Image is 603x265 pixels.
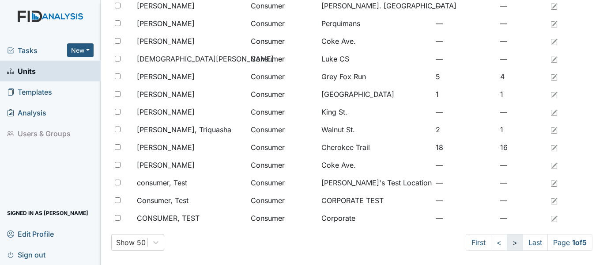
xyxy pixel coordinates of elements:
td: Consumer [247,156,318,174]
a: < [491,234,507,251]
td: 16 [497,138,547,156]
span: Edit Profile [7,227,54,241]
td: Coke Ave. [318,32,432,50]
a: First [466,234,491,251]
td: Consumer [247,32,318,50]
td: 1 [497,121,547,138]
a: Edit [550,177,558,188]
a: Edit [550,71,558,82]
a: > [507,234,523,251]
span: Consumer, Test [137,195,188,206]
td: 4 [497,68,547,85]
td: — [432,50,497,68]
span: Templates [7,85,52,99]
td: — [497,50,547,68]
td: — [497,174,547,192]
td: — [497,192,547,209]
span: [PERSON_NAME] [137,0,195,11]
td: Perquimans [318,15,432,32]
td: King St. [318,103,432,121]
td: Consumer [247,85,318,103]
td: Consumer [247,121,318,138]
a: Last [523,234,548,251]
a: Edit [550,0,558,11]
td: Consumer [247,174,318,192]
td: Walnut St. [318,121,432,138]
td: — [432,103,497,121]
td: Coke Ave. [318,156,432,174]
td: Consumer [247,209,318,227]
span: [PERSON_NAME] [137,89,195,100]
span: Page [547,234,592,251]
td: — [497,209,547,227]
span: consumer, Test [137,177,187,188]
td: — [497,15,547,32]
span: Units [7,64,36,78]
td: Consumer [247,15,318,32]
td: [PERSON_NAME]'s Test Location [318,174,432,192]
span: [PERSON_NAME] [137,36,195,46]
td: Consumer [247,192,318,209]
td: 1 [432,85,497,103]
td: 5 [432,68,497,85]
td: — [432,156,497,174]
span: [PERSON_NAME] [137,18,195,29]
a: Edit [550,195,558,206]
td: — [432,209,497,227]
td: [GEOGRAPHIC_DATA] [318,85,432,103]
a: Edit [550,89,558,100]
a: Edit [550,124,558,135]
td: CORPORATE TEST [318,192,432,209]
span: CONSUMER, TEST [137,213,200,223]
td: — [497,32,547,50]
button: New [67,43,94,57]
span: Analysis [7,106,46,119]
td: Consumer [247,103,318,121]
a: Edit [550,160,558,170]
a: Edit [550,107,558,117]
span: [PERSON_NAME] [137,71,195,82]
span: Sign out [7,248,45,261]
td: Consumer [247,68,318,85]
td: Consumer [247,50,318,68]
span: [PERSON_NAME] [137,142,195,153]
td: — [432,174,497,192]
span: [DEMOGRAPHIC_DATA][PERSON_NAME] [137,54,274,64]
span: [PERSON_NAME] [137,107,195,117]
td: Luke CS [318,50,432,68]
strong: 1 of 5 [572,238,587,247]
a: Edit [550,54,558,64]
td: 18 [432,138,497,156]
nav: task-pagination [466,234,592,251]
td: — [432,32,497,50]
td: Grey Fox Run [318,68,432,85]
a: Edit [550,36,558,46]
td: — [432,192,497,209]
div: Show 50 [116,237,146,248]
td: — [497,156,547,174]
span: [PERSON_NAME] [137,160,195,170]
a: Edit [550,213,558,223]
td: — [432,15,497,32]
td: Cherokee Trail [318,138,432,156]
a: Edit [550,18,558,29]
a: Edit [550,142,558,153]
td: Corporate [318,209,432,227]
span: Signed in as [PERSON_NAME] [7,206,88,220]
td: Consumer [247,138,318,156]
span: [PERSON_NAME], Triquasha [137,124,231,135]
td: — [497,103,547,121]
a: Tasks [7,45,67,56]
td: 2 [432,121,497,138]
td: 1 [497,85,547,103]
